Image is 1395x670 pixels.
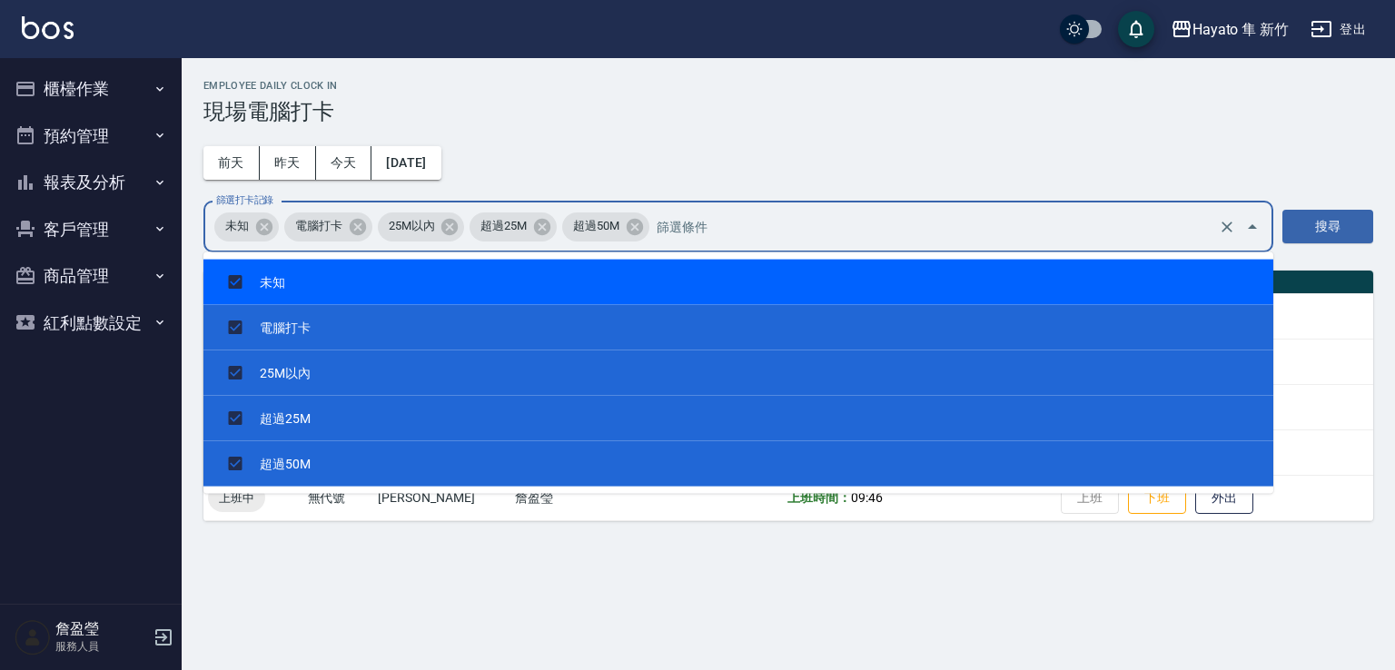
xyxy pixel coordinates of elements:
label: 篩選打卡記錄 [216,193,273,207]
button: 商品管理 [7,252,174,300]
button: 搜尋 [1282,210,1373,243]
button: Hayato 隼 新竹 [1163,11,1296,48]
li: 25M以內 [203,350,1273,396]
button: 外出 [1195,481,1253,515]
button: 前天 [203,146,260,180]
div: 未知 [214,212,279,241]
td: [PERSON_NAME] [373,475,510,520]
div: 超過50M [562,212,649,241]
button: Clear [1214,214,1240,240]
h5: 詹盈瑩 [55,620,148,638]
img: Logo [22,16,74,39]
li: 超過25M [203,396,1273,441]
img: Person [15,619,51,655]
button: 昨天 [260,146,316,180]
button: 登出 [1303,13,1373,46]
button: 今天 [316,146,372,180]
b: 上班時間： [787,490,851,505]
input: 篩選條件 [652,211,1214,242]
div: 電腦打卡 [284,212,372,241]
button: 櫃檯作業 [7,65,174,113]
button: 預約管理 [7,113,174,160]
p: 服務人員 [55,638,148,655]
div: Hayato 隼 新竹 [1192,18,1289,41]
div: 25M以內 [378,212,465,241]
span: 上班中 [208,488,265,507]
button: 紅利點數設定 [7,300,174,347]
td: 無代號 [303,475,374,520]
h2: Employee Daily Clock In [203,80,1373,92]
button: 下班 [1128,481,1186,515]
span: 25M以內 [378,217,446,235]
span: 超過50M [562,217,630,235]
li: 電腦打卡 [203,305,1273,350]
span: 電腦打卡 [284,217,353,235]
li: 未知 [203,260,1273,305]
div: 超過25M [470,212,557,241]
button: 客戶管理 [7,206,174,253]
button: save [1118,11,1154,47]
button: Close [1238,212,1267,241]
span: 未知 [214,217,260,235]
button: [DATE] [371,146,440,180]
h3: 現場電腦打卡 [203,99,1373,124]
td: 詹盈瑩 [510,475,647,520]
button: 報表及分析 [7,159,174,206]
span: 超過25M [470,217,538,235]
li: 超過50M [203,441,1273,487]
span: 09:46 [851,490,883,505]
